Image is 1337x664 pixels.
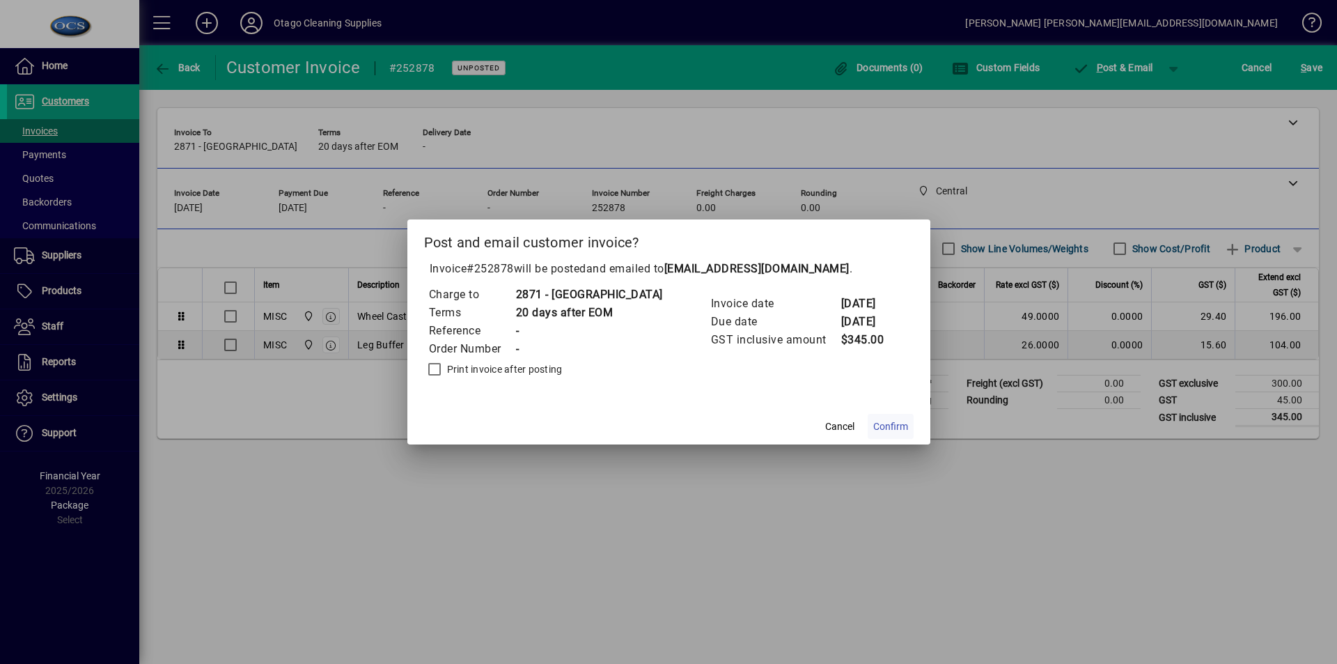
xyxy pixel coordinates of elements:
td: $345.00 [840,331,896,349]
td: Invoice date [710,295,840,313]
td: Due date [710,313,840,331]
td: 2871 - [GEOGRAPHIC_DATA] [515,286,663,304]
span: Confirm [873,419,908,434]
h2: Post and email customer invoice? [407,219,930,260]
td: [DATE] [840,295,896,313]
td: 20 days after EOM [515,304,663,322]
td: Charge to [428,286,515,304]
td: GST inclusive amount [710,331,840,349]
td: Order Number [428,340,515,358]
span: #252878 [467,262,514,275]
td: - [515,322,663,340]
td: Reference [428,322,515,340]
td: - [515,340,663,358]
span: Cancel [825,419,854,434]
p: Invoice will be posted . [424,261,914,277]
td: [DATE] [840,313,896,331]
button: Confirm [868,414,914,439]
label: Print invoice after posting [444,362,563,376]
td: Terms [428,304,515,322]
button: Cancel [818,414,862,439]
span: and emailed to [586,262,850,275]
b: [EMAIL_ADDRESS][DOMAIN_NAME] [664,262,850,275]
